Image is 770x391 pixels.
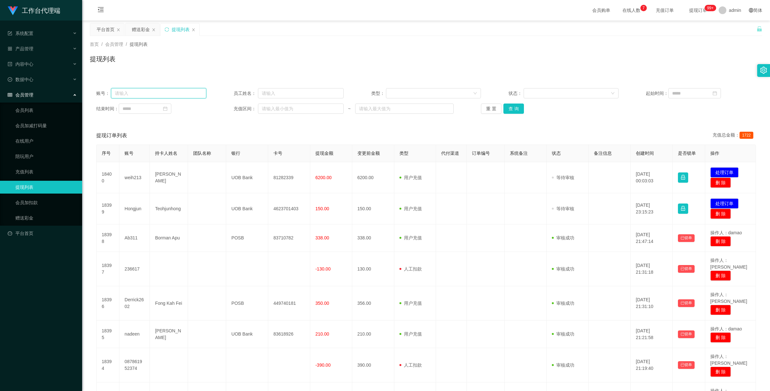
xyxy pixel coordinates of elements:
i: 图标: down [473,91,477,96]
td: 087861952374 [119,348,150,382]
div: 赠送彩金 [132,23,150,36]
span: 用户充值 [399,175,422,180]
span: 序号 [102,151,111,156]
td: [DATE] 21:31:10 [631,286,673,320]
td: UOB Bank [226,193,268,224]
button: 已锁单 [678,361,695,369]
td: 338.00 [352,224,394,252]
button: 删 除 [710,367,731,377]
img: logo.9652507e.png [8,6,18,15]
span: 系统配置 [8,31,33,36]
span: 数据中心 [8,77,33,82]
h1: 提现列表 [90,54,116,64]
td: Hongjun [119,193,150,224]
span: 1722 [740,132,753,139]
td: 356.00 [352,286,394,320]
span: 在线人数 [619,8,644,12]
i: 图标: global [749,8,753,12]
i: 图标: close [116,28,120,32]
span: 创建时间 [636,151,654,156]
td: 18396 [97,286,119,320]
span: 用户充值 [399,235,422,240]
input: 请输入 [111,88,206,98]
i: 图标: close [192,28,195,32]
i: 图标: menu-fold [90,0,112,21]
span: 338.00 [315,235,329,240]
span: 等待审核 [552,175,574,180]
td: [DATE] 21:19:40 [631,348,673,382]
span: 系统备注 [510,151,528,156]
a: 提现列表 [15,181,77,194]
div: 充值总金额： [713,132,756,139]
td: nadeen [119,320,150,348]
a: 在线用户 [15,135,77,147]
td: 236617 [119,252,150,286]
td: [PERSON_NAME] [150,162,188,193]
td: [DATE] 23:15:23 [631,193,673,224]
span: 类型： [371,90,386,97]
span: 操作人：[PERSON_NAME] [710,354,747,366]
span: 团队名称 [193,151,211,156]
td: 6200.00 [352,162,394,193]
span: 审核成功 [552,362,574,368]
td: UOB Bank [226,320,268,348]
td: POSB [226,224,268,252]
td: 449740181 [268,286,310,320]
span: 150.00 [315,206,329,211]
sup: 7 [640,5,647,11]
span: 审核成功 [552,301,574,306]
i: 图标: check-circle-o [8,77,12,82]
span: 结束时间： [96,105,119,112]
td: UOB Bank [226,162,268,193]
td: [DATE] 21:47:14 [631,224,673,252]
span: 类型 [399,151,408,156]
td: POSB [226,286,268,320]
i: 图标: close [152,28,156,32]
span: 350.00 [315,301,329,306]
td: [PERSON_NAME] [150,320,188,348]
span: 首页 [90,42,99,47]
button: 已锁单 [678,265,695,273]
td: 130.00 [352,252,394,286]
td: 18398 [97,224,119,252]
i: 图标: calendar [713,91,717,96]
a: 充值列表 [15,165,77,178]
td: [DATE] 21:31:18 [631,252,673,286]
button: 处理订单 [710,167,739,178]
span: / [126,42,127,47]
i: 图标: setting [760,67,767,74]
span: / [101,42,103,47]
button: 已锁单 [678,330,695,338]
span: 210.00 [315,331,329,337]
i: 图标: profile [8,62,12,66]
div: 提现列表 [172,23,190,36]
span: 是否锁单 [678,151,696,156]
button: 图标: lock [678,204,688,214]
span: 银行 [231,151,240,156]
span: -390.00 [315,362,330,368]
span: 审核成功 [552,266,574,271]
button: 查 询 [503,104,524,114]
span: 变更前金额 [357,151,380,156]
td: 18399 [97,193,119,224]
span: 充值订单 [653,8,677,12]
td: [DATE] 00:03:03 [631,162,673,193]
td: weih213 [119,162,150,193]
span: -130.00 [315,266,330,271]
a: 会员加减打码量 [15,119,77,132]
td: 83710782 [268,224,310,252]
span: 会员管理 [8,92,33,97]
a: 图标: dashboard平台首页 [8,227,77,240]
span: 备注信息 [594,151,612,156]
span: 起始时间： [646,90,668,97]
span: 操作人：[PERSON_NAME] [710,292,747,304]
span: 用户充值 [399,301,422,306]
i: 图标: table [8,93,12,97]
a: 会员加扣款 [15,196,77,209]
td: 81282339 [268,162,310,193]
span: 员工姓名： [234,90,258,97]
span: 订单编号 [472,151,490,156]
sup: 999 [705,5,716,11]
span: 提现金额 [315,151,333,156]
span: 内容中心 [8,62,33,67]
